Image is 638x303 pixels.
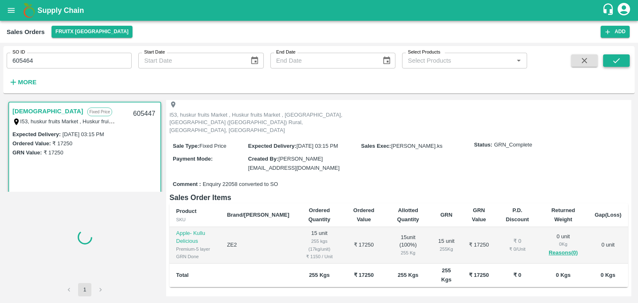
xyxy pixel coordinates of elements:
div: SKU [176,216,213,223]
input: Start Date [138,53,243,68]
span: [PERSON_NAME].ks [391,143,443,149]
b: Returned Weight [551,207,575,222]
div: GRN Done [176,253,213,260]
label: Status: [474,141,492,149]
div: 0 Kg [545,240,581,248]
div: 0 unit [545,233,581,258]
div: ₹ 0 [503,237,532,245]
label: Sale Type : [173,143,199,149]
span: GRN_Complete [494,141,532,149]
strong: More [18,79,37,86]
div: 255 kgs (17kg/unit) [303,237,336,253]
input: Enter SO ID [7,53,132,68]
b: P.D. Discount [506,207,529,222]
label: SO ID [12,49,25,56]
b: Ordered Value [353,207,375,222]
b: Product [176,208,196,214]
div: ₹ 1150 / Unit [303,253,336,260]
td: 15 unit [296,227,343,263]
b: Ordered Quantity [308,207,330,222]
span: [DATE] 03:15 PM [297,143,338,149]
b: ₹ 17250 [469,272,489,278]
label: Sales Exec : [361,143,391,149]
td: 0 unit [588,227,628,263]
input: End Date [270,53,375,68]
div: 255 Kg [438,245,455,253]
p: Fixed Price [87,108,112,116]
button: Add [601,26,630,38]
label: Payment Mode : [173,156,213,162]
div: 255 Kg [392,249,425,257]
label: Start Date [144,49,165,56]
a: Supply Chain [37,5,602,16]
span: Enquiry 22058 converted to SO [203,181,278,188]
nav: pagination navigation [61,283,108,296]
b: GRN Value [472,207,486,222]
b: 0 Kgs [556,272,570,278]
div: Sales Orders [7,27,45,37]
label: I53, huskur fruits Market , Huskur fruits Market , [GEOGRAPHIC_DATA], [GEOGRAPHIC_DATA] ([GEOGRAP... [20,118,445,125]
div: ₹ 0 / Unit [503,245,532,253]
b: Supply Chain [37,6,84,15]
p: I53, huskur fruits Market , Huskur fruits Market , [GEOGRAPHIC_DATA], [GEOGRAPHIC_DATA] ([GEOGRAP... [169,111,356,134]
button: Reasons(0) [545,248,581,258]
label: [DATE] 03:15 PM [62,131,104,137]
label: Select Products [408,49,440,56]
label: ₹ 17250 [52,140,72,147]
div: customer-support [602,3,616,18]
b: Total [176,272,189,278]
div: account of current user [616,2,631,19]
span: Fixed Price [199,143,226,149]
label: End Date [276,49,295,56]
span: [PERSON_NAME][EMAIL_ADDRESS][DOMAIN_NAME] [248,156,339,171]
b: ₹ 17250 [354,272,374,278]
b: 255 Kgs [309,272,330,278]
b: 0 Kgs [601,272,615,278]
td: ₹ 17250 [461,227,496,263]
div: Premium-5 layer [176,245,213,253]
b: Allotted Quantity [397,207,419,222]
button: page 1 [78,283,91,296]
button: More [7,75,39,89]
div: 15 unit ( 100 %) [392,234,425,257]
label: Expected Delivery : [12,131,61,137]
input: Select Products [405,55,511,66]
b: Gap(Loss) [595,212,621,218]
h6: Sales Order Items [169,192,628,203]
label: Created By : [248,156,278,162]
td: ₹ 17250 [343,227,385,263]
label: GRN Value: [12,149,42,156]
label: Comment : [173,181,201,188]
b: 255 Kgs [398,272,418,278]
div: 15 unit [438,237,455,253]
label: Expected Delivery : [248,143,296,149]
b: Brand/[PERSON_NAME] [227,212,289,218]
td: ZE2 [220,227,296,263]
div: 605447 [128,104,160,124]
a: [DEMOGRAPHIC_DATA] [12,106,83,117]
b: 255 Kgs [441,267,452,283]
label: ₹ 17250 [44,149,64,156]
label: Ordered Value: [12,140,51,147]
button: Choose date [247,53,263,68]
button: Choose date [379,53,395,68]
b: ₹ 0 [513,272,521,278]
img: logo [21,2,37,19]
b: GRN [440,212,452,218]
button: Select DC [52,26,133,38]
button: open drawer [2,1,21,20]
p: Apple- Kullu Delicious [176,230,213,245]
button: Open [513,55,524,66]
